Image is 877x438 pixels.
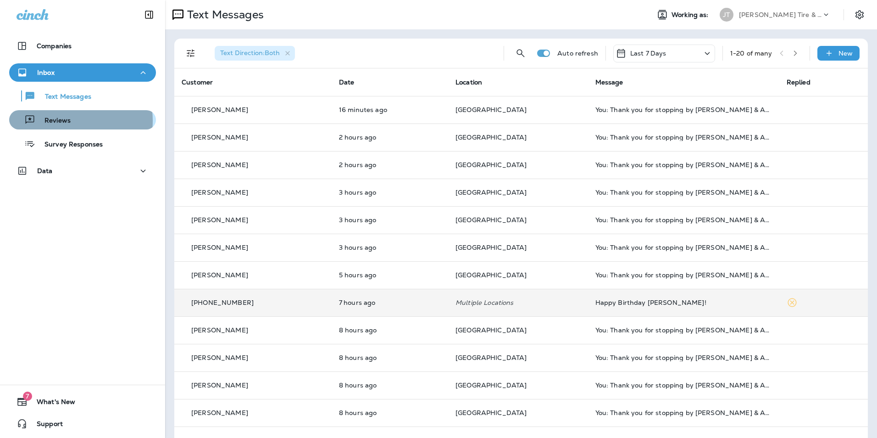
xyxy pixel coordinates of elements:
[672,11,710,19] span: Working as:
[595,161,772,168] div: You: Thank you for stopping by Jensen Tire & Auto - West Dodge Road. Please take 30 seconds to le...
[339,326,441,334] p: Aug 26, 2025 08:10 AM
[191,382,248,389] p: [PERSON_NAME]
[37,69,55,76] p: Inbox
[339,161,441,168] p: Aug 26, 2025 01:59 PM
[851,6,868,23] button: Settings
[182,78,213,86] span: Customer
[557,50,598,57] p: Auto refresh
[595,106,772,113] div: You: Thank you for stopping by Jensen Tire & Auto - West Dodge Road. Please take 30 seconds to le...
[595,244,772,251] div: You: Thank you for stopping by Jensen Tire & Auto - West Dodge Road. Please take 30 seconds to le...
[339,382,441,389] p: Aug 26, 2025 08:10 AM
[595,354,772,361] div: You: Thank you for stopping by Jensen Tire & Auto - West Dodge Road. Please take 30 seconds to le...
[9,393,156,411] button: 7What's New
[9,63,156,82] button: Inbox
[455,381,527,389] span: [GEOGRAPHIC_DATA]
[182,44,200,62] button: Filters
[339,299,441,306] p: Aug 26, 2025 09:08 AM
[9,86,156,106] button: Text Messages
[215,46,295,61] div: Text Direction:Both
[191,216,248,224] p: [PERSON_NAME]
[838,50,853,57] p: New
[191,299,254,306] p: [PHONE_NUMBER]
[28,420,63,431] span: Support
[630,50,666,57] p: Last 7 Days
[339,106,441,113] p: Aug 26, 2025 03:58 PM
[220,49,280,57] span: Text Direction : Both
[35,140,103,149] p: Survey Responses
[191,189,248,196] p: [PERSON_NAME]
[191,271,248,279] p: [PERSON_NAME]
[455,133,527,141] span: [GEOGRAPHIC_DATA]
[339,134,441,141] p: Aug 26, 2025 01:59 PM
[455,409,527,417] span: [GEOGRAPHIC_DATA]
[455,78,482,86] span: Location
[191,106,248,113] p: [PERSON_NAME]
[9,162,156,180] button: Data
[595,271,772,279] div: You: Thank you for stopping by Jensen Tire & Auto - West Dodge Road. Please take 30 seconds to le...
[9,37,156,55] button: Companies
[595,216,772,224] div: You: Thank you for stopping by Jensen Tire & Auto - West Dodge Road. Please take 30 seconds to le...
[455,271,527,279] span: [GEOGRAPHIC_DATA]
[455,326,527,334] span: [GEOGRAPHIC_DATA]
[183,8,264,22] p: Text Messages
[455,299,581,306] p: Multiple Locations
[9,415,156,433] button: Support
[191,134,248,141] p: [PERSON_NAME]
[9,134,156,153] button: Survey Responses
[191,244,248,251] p: [PERSON_NAME]
[455,188,527,197] span: [GEOGRAPHIC_DATA]
[455,106,527,114] span: [GEOGRAPHIC_DATA]
[339,78,355,86] span: Date
[595,409,772,416] div: You: Thank you for stopping by Jensen Tire & Auto - West Dodge Road. Please take 30 seconds to le...
[191,326,248,334] p: [PERSON_NAME]
[36,93,91,101] p: Text Messages
[595,134,772,141] div: You: Thank you for stopping by Jensen Tire & Auto - West Dodge Road. Please take 30 seconds to le...
[339,216,441,224] p: Aug 26, 2025 12:58 PM
[9,110,156,129] button: Reviews
[730,50,772,57] div: 1 - 20 of many
[28,398,75,409] span: What's New
[720,8,733,22] div: JT
[595,382,772,389] div: You: Thank you for stopping by Jensen Tire & Auto - West Dodge Road. Please take 30 seconds to le...
[191,409,248,416] p: [PERSON_NAME]
[339,354,441,361] p: Aug 26, 2025 08:10 AM
[191,354,248,361] p: [PERSON_NAME]
[191,161,248,168] p: [PERSON_NAME]
[23,392,32,401] span: 7
[787,78,810,86] span: Replied
[35,117,71,125] p: Reviews
[455,216,527,224] span: [GEOGRAPHIC_DATA]
[595,326,772,334] div: You: Thank you for stopping by Jensen Tire & Auto - West Dodge Road. Please take 30 seconds to le...
[595,189,772,196] div: You: Thank you for stopping by Jensen Tire & Auto - West Dodge Road. Please take 30 seconds to le...
[595,78,623,86] span: Message
[339,189,441,196] p: Aug 26, 2025 12:58 PM
[455,243,527,252] span: [GEOGRAPHIC_DATA]
[37,167,53,174] p: Data
[37,42,72,50] p: Companies
[339,409,441,416] p: Aug 26, 2025 08:10 AM
[136,6,162,24] button: Collapse Sidebar
[339,271,441,279] p: Aug 26, 2025 10:58 AM
[511,44,530,62] button: Search Messages
[455,161,527,169] span: [GEOGRAPHIC_DATA]
[455,354,527,362] span: [GEOGRAPHIC_DATA]
[595,299,772,306] div: Happy Birthday Cam!
[739,11,821,18] p: [PERSON_NAME] Tire & Auto
[339,244,441,251] p: Aug 26, 2025 12:58 PM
